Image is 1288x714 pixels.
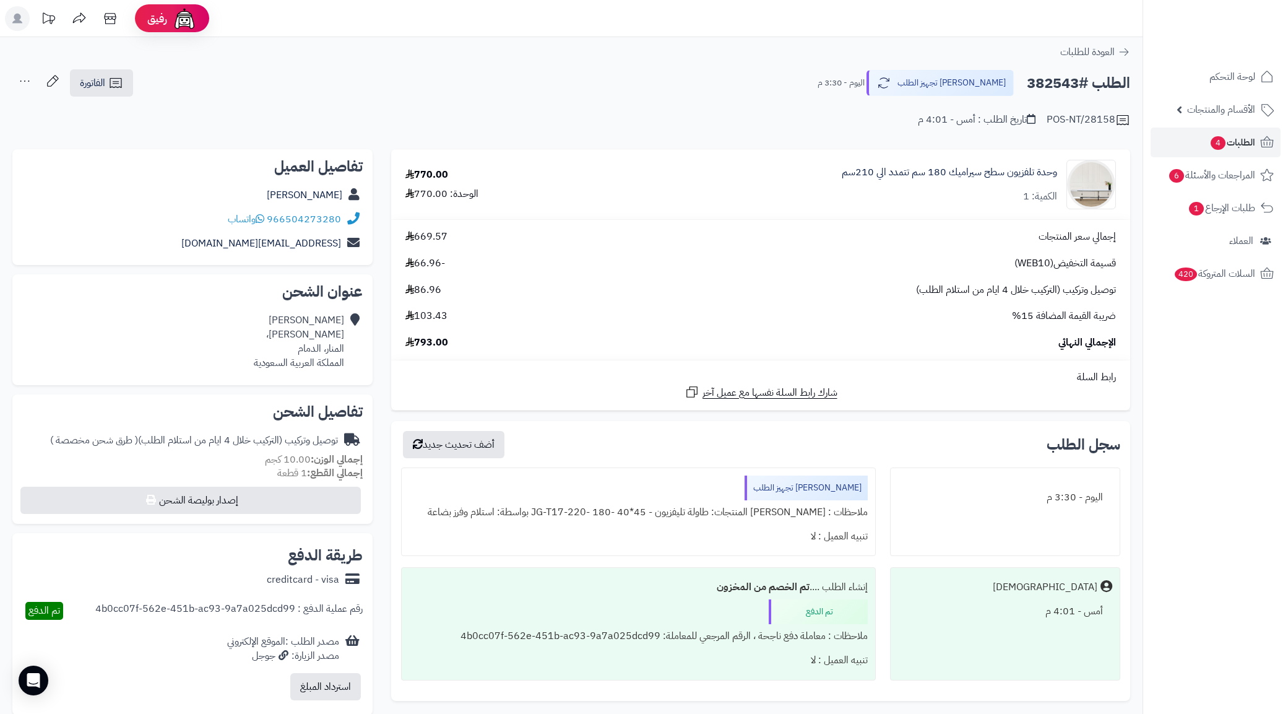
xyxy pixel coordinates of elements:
span: توصيل وتركيب (التركيب خلال 4 ايام من استلام الطلب) [916,283,1116,297]
div: رقم عملية الدفع : 4b0cc07f-562e-451b-ac93-9a7a025dcd99 [95,602,363,620]
div: الكمية: 1 [1023,189,1057,204]
span: طلبات الإرجاع [1188,199,1255,217]
div: [PERSON_NAME] [PERSON_NAME]، المنار، الدمام المملكة العربية السعودية [254,313,344,370]
div: ملاحظات : [PERSON_NAME] المنتجات: طاولة تليفزيون - 45*40 -180 -JG-T17-220 بواسطة: استلام وفرز بضاعة [409,500,868,525]
h2: عنوان الشحن [22,284,363,299]
div: تنبيه العميل : لا [409,648,868,673]
div: POS-NT/28158 [1047,113,1130,128]
span: ضريبة القيمة المضافة 15% [1012,309,1116,323]
div: تنبيه العميل : لا [409,525,868,549]
span: السلات المتروكة [1173,265,1255,282]
a: وحدة تلفزيون سطح سيراميك 180 سم تتمدد الي 210سم [842,165,1057,180]
img: logo-2.png [1204,35,1276,61]
button: استرداد المبلغ [290,673,361,700]
div: إنشاء الطلب .... [409,575,868,599]
a: الفاتورة [70,69,133,97]
div: [DEMOGRAPHIC_DATA] [993,580,1097,594]
div: تم الدفع [769,599,868,624]
small: 10.00 كجم [265,452,363,467]
a: العملاء [1151,226,1281,256]
span: 6 [1169,169,1184,183]
button: أضف تحديث جديد [403,431,504,458]
div: مصدر الطلب :الموقع الإلكتروني [227,635,339,663]
a: 966504273280 [267,212,341,227]
span: العملاء [1229,232,1253,250]
div: تاريخ الطلب : أمس - 4:01 م [918,113,1035,127]
span: تم الدفع [28,603,60,618]
a: تحديثات المنصة [33,6,64,34]
span: ( طرق شحن مخصصة ) [50,433,138,448]
div: توصيل وتركيب (التركيب خلال 4 ايام من استلام الطلب) [50,433,338,448]
strong: إجمالي الوزن: [311,452,363,467]
span: رفيق [147,11,167,26]
h2: الطلب #382543 [1027,71,1130,96]
span: الفاتورة [80,76,105,90]
small: اليوم - 3:30 م [818,77,865,89]
span: 669.57 [405,230,447,244]
div: أمس - 4:01 م [898,599,1112,624]
h2: طريقة الدفع [288,548,363,563]
small: 1 قطعة [277,466,363,481]
span: 103.43 [405,309,447,323]
a: الطلبات4 [1151,128,1281,157]
div: 770.00 [405,168,448,182]
a: العودة للطلبات [1060,45,1130,59]
a: لوحة التحكم [1151,62,1281,92]
span: العودة للطلبات [1060,45,1115,59]
span: الإجمالي النهائي [1058,336,1116,350]
a: السلات المتروكة420 [1151,259,1281,289]
span: إجمالي سعر المنتجات [1039,230,1116,244]
h2: تفاصيل العميل [22,159,363,174]
a: شارك رابط السلة نفسها مع عميل آخر [685,385,837,400]
div: مصدر الزيارة: جوجل [227,649,339,663]
div: الوحدة: 770.00 [405,187,478,201]
a: المراجعات والأسئلة6 [1151,160,1281,190]
span: قسيمة التخفيض(WEB10) [1014,256,1116,271]
div: اليوم - 3:30 م [898,485,1112,510]
span: 1 [1189,202,1204,216]
a: واتساب [228,212,264,227]
span: لوحة التحكم [1209,68,1255,85]
button: [PERSON_NAME] تجهيز الطلب [867,70,1014,96]
span: المراجعات والأسئلة [1168,167,1255,184]
div: Open Intercom Messenger [19,666,48,695]
div: رابط السلة [396,370,1125,385]
div: [PERSON_NAME] تجهيز الطلب [745,476,868,500]
img: 1753948100-1-90x90.jpg [1067,160,1115,209]
div: ملاحظات : معاملة دفع ناجحة ، الرقم المرجعي للمعاملة: 4b0cc07f-562e-451b-ac93-9a7a025dcd99 [409,624,868,648]
h3: سجل الطلب [1047,437,1120,452]
button: إصدار بوليصة الشحن [20,487,361,514]
div: creditcard - visa [267,573,339,587]
span: 4 [1211,136,1225,150]
a: طلبات الإرجاع1 [1151,193,1281,223]
a: [EMAIL_ADDRESS][DOMAIN_NAME] [181,236,341,251]
span: 793.00 [405,336,448,350]
span: شارك رابط السلة نفسها مع عميل آخر [702,386,837,400]
a: [PERSON_NAME] [267,188,342,202]
span: الأقسام والمنتجات [1187,101,1255,118]
strong: إجمالي القطع: [307,466,363,481]
span: 420 [1175,268,1197,281]
span: 86.96 [405,283,441,297]
span: -66.96 [405,256,445,271]
span: الطلبات [1209,134,1255,151]
h2: تفاصيل الشحن [22,404,363,419]
img: ai-face.png [172,6,197,31]
b: تم الخصم من المخزون [717,580,810,594]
